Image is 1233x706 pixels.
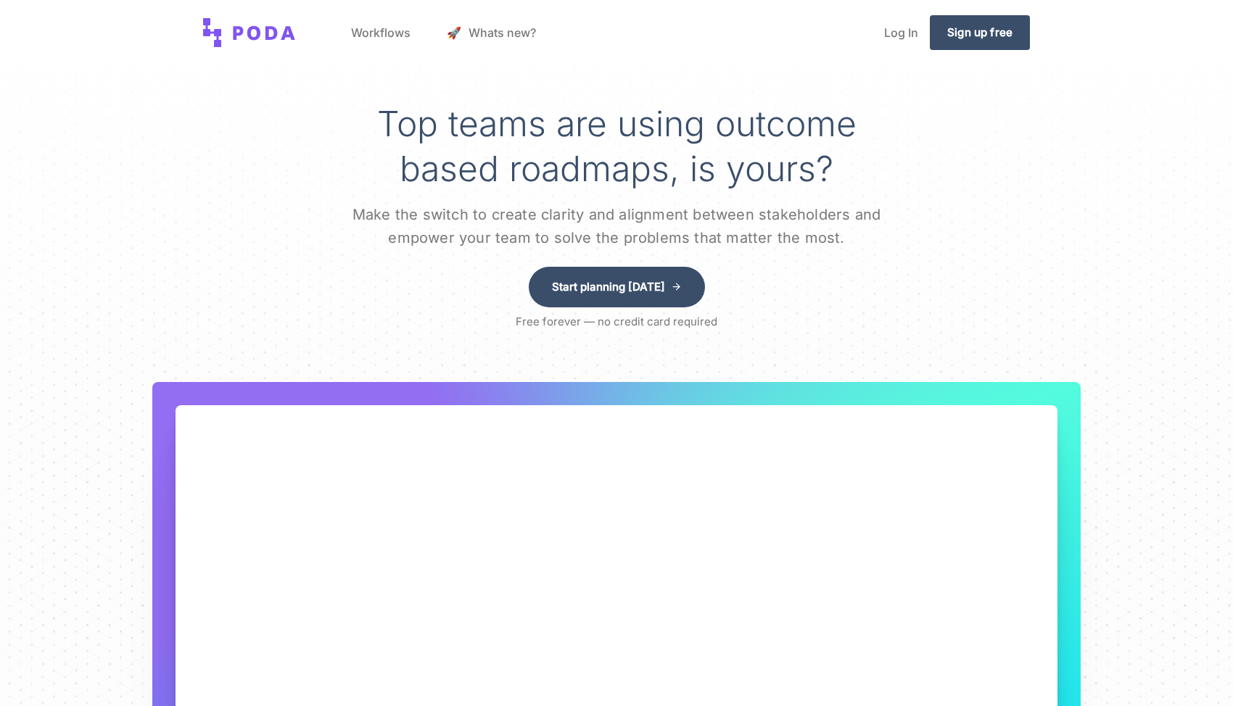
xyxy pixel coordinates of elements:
[435,5,548,60] a: launch Whats new?
[377,102,857,190] span: Top teams are using outcome based roadmaps, is yours?
[203,18,296,47] img: Poda: Opportunity solution trees
[326,203,907,249] p: Make the switch to create clarity and alignment between stakeholders and empower your team to sol...
[339,5,422,60] a: Workflows
[930,15,1030,50] a: Sign up free
[529,267,705,307] a: Start planning [DATE]
[516,313,717,331] p: Free forever — no credit card required
[447,21,466,44] span: launch
[873,5,930,60] a: Log In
